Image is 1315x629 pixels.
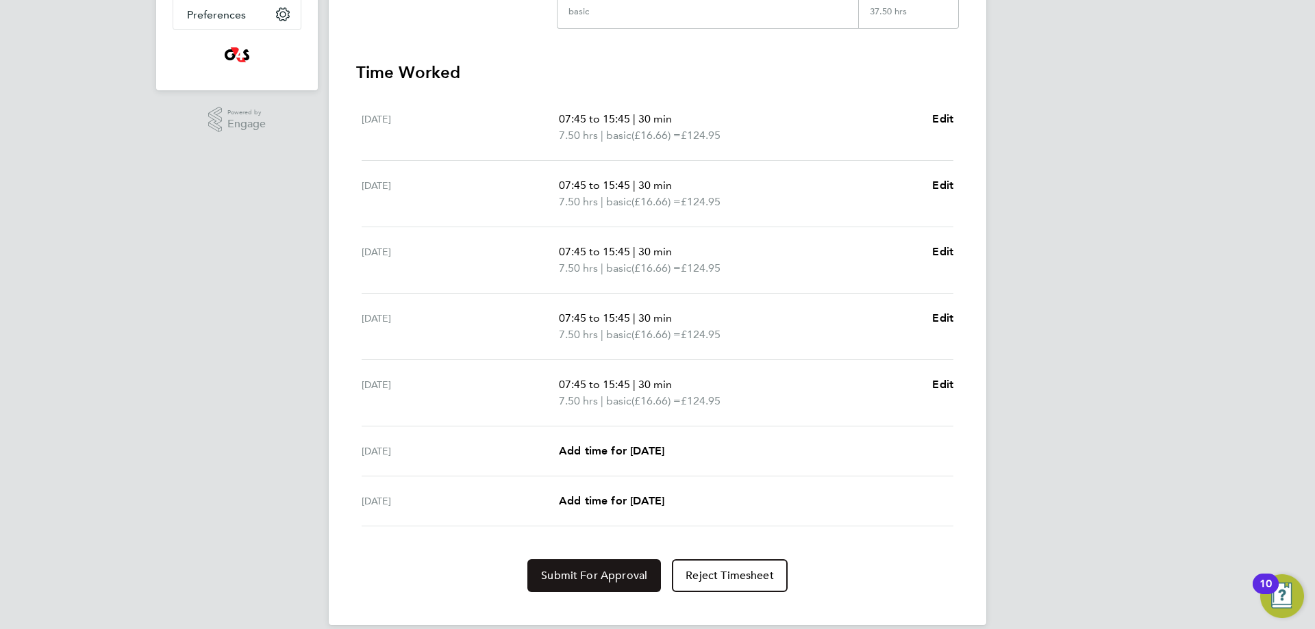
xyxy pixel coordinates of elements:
[932,376,953,393] a: Edit
[559,261,598,274] span: 7.50 hrs
[601,394,603,407] span: |
[1260,584,1272,602] div: 10
[601,328,603,341] span: |
[559,112,630,125] span: 07:45 to 15:45
[932,112,953,125] span: Edit
[631,261,681,274] span: (£16.66) =
[631,394,681,407] span: (£16.66) =
[559,443,664,459] a: Add time for [DATE]
[541,569,647,582] span: Submit For Approval
[362,376,559,409] div: [DATE]
[362,443,559,459] div: [DATE]
[362,111,559,144] div: [DATE]
[601,129,603,142] span: |
[932,245,953,258] span: Edit
[173,44,301,66] a: Go to home page
[932,378,953,391] span: Edit
[559,444,664,457] span: Add time for [DATE]
[559,493,664,509] a: Add time for [DATE]
[362,244,559,277] div: [DATE]
[633,112,636,125] span: |
[633,245,636,258] span: |
[362,310,559,343] div: [DATE]
[559,179,630,192] span: 07:45 to 15:45
[631,328,681,341] span: (£16.66) =
[559,245,630,258] span: 07:45 to 15:45
[601,195,603,208] span: |
[1260,574,1304,618] button: Open Resource Center, 10 new notifications
[681,195,721,208] span: £124.95
[681,394,721,407] span: £124.95
[221,44,253,66] img: g4s4-logo-retina.png
[681,261,721,274] span: £124.95
[362,493,559,509] div: [DATE]
[601,261,603,274] span: |
[559,494,664,507] span: Add time for [DATE]
[606,393,631,409] span: basic
[631,195,681,208] span: (£16.66) =
[633,311,636,324] span: |
[631,129,681,142] span: (£16.66) =
[356,62,959,84] h3: Time Worked
[932,111,953,127] a: Edit
[686,569,774,582] span: Reject Timesheet
[633,378,636,391] span: |
[559,328,598,341] span: 7.50 hrs
[187,8,246,21] span: Preferences
[559,378,630,391] span: 07:45 to 15:45
[858,6,958,28] div: 37.50 hrs
[638,245,672,258] span: 30 min
[208,107,266,133] a: Powered byEngage
[527,559,661,592] button: Submit For Approval
[606,326,631,343] span: basic
[638,112,672,125] span: 30 min
[638,179,672,192] span: 30 min
[606,260,631,277] span: basic
[681,328,721,341] span: £124.95
[227,118,266,130] span: Engage
[559,195,598,208] span: 7.50 hrs
[606,194,631,210] span: basic
[638,378,672,391] span: 30 min
[638,311,672,324] span: 30 min
[672,559,788,592] button: Reject Timesheet
[606,127,631,144] span: basic
[932,244,953,260] a: Edit
[568,6,589,17] div: basic
[932,310,953,326] a: Edit
[559,129,598,142] span: 7.50 hrs
[932,311,953,324] span: Edit
[932,177,953,194] a: Edit
[681,129,721,142] span: £124.95
[633,179,636,192] span: |
[362,177,559,210] div: [DATE]
[559,394,598,407] span: 7.50 hrs
[227,107,266,118] span: Powered by
[932,179,953,192] span: Edit
[559,311,630,324] span: 07:45 to 15:45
